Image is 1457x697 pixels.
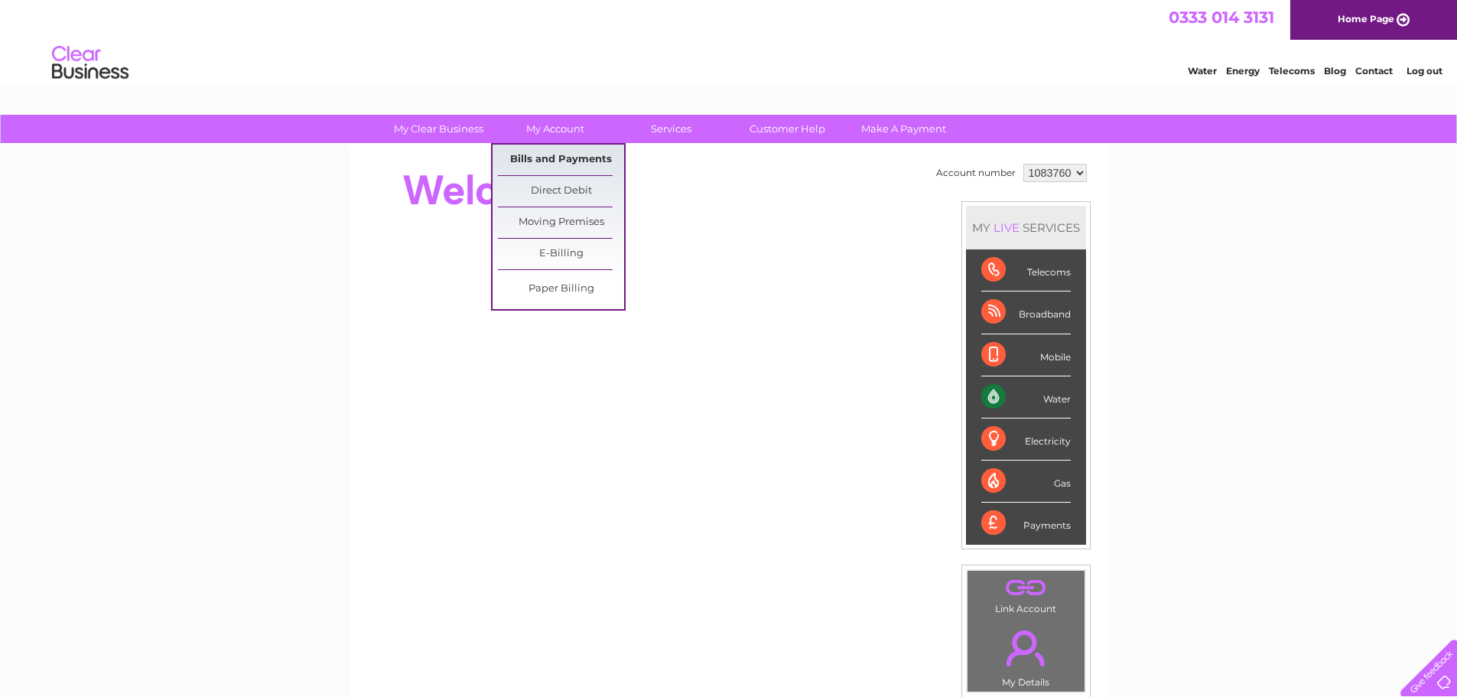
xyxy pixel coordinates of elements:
[981,503,1071,544] div: Payments
[498,207,624,238] a: Moving Premises
[1407,65,1442,77] a: Log out
[498,274,624,305] a: Paper Billing
[971,575,1081,601] a: .
[971,621,1081,675] a: .
[1269,65,1315,77] a: Telecoms
[498,145,624,175] a: Bills and Payments
[981,419,1071,461] div: Electricity
[1355,65,1393,77] a: Contact
[1324,65,1346,77] a: Blog
[981,334,1071,376] div: Mobile
[841,115,967,143] a: Make A Payment
[981,292,1071,334] div: Broadband
[492,115,618,143] a: My Account
[981,461,1071,503] div: Gas
[1169,8,1274,27] a: 0333 014 3131
[981,249,1071,292] div: Telecoms
[966,206,1086,249] div: MY SERVICES
[498,176,624,207] a: Direct Debit
[51,40,129,86] img: logo.png
[932,160,1020,186] td: Account number
[376,115,502,143] a: My Clear Business
[1226,65,1260,77] a: Energy
[981,376,1071,419] div: Water
[967,617,1085,692] td: My Details
[724,115,850,143] a: Customer Help
[1188,65,1217,77] a: Water
[967,570,1085,618] td: Link Account
[990,220,1023,235] div: LIVE
[608,115,734,143] a: Services
[368,8,1091,74] div: Clear Business is a trading name of Verastar Limited (registered in [GEOGRAPHIC_DATA] No. 3667643...
[498,239,624,269] a: E-Billing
